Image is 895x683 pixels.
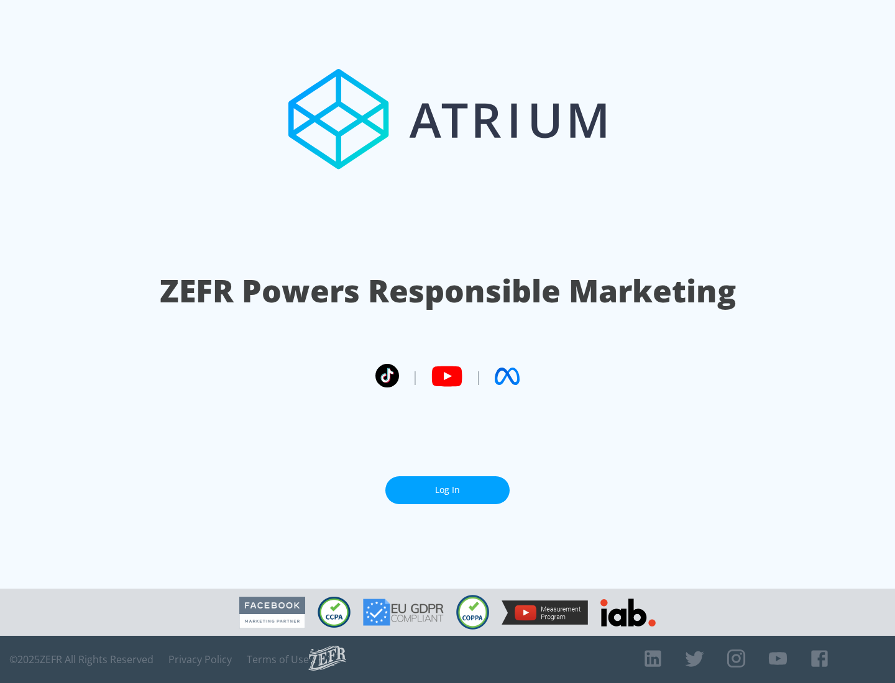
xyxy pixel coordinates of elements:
img: YouTube Measurement Program [502,600,588,625]
a: Terms of Use [247,653,309,666]
a: Log In [385,476,510,504]
img: IAB [600,599,656,626]
span: | [475,367,482,386]
img: Facebook Marketing Partner [239,597,305,628]
a: Privacy Policy [168,653,232,666]
h1: ZEFR Powers Responsible Marketing [160,269,736,312]
img: COPPA Compliant [456,595,489,630]
img: CCPA Compliant [318,597,351,628]
span: © 2025 ZEFR All Rights Reserved [9,653,154,666]
span: | [411,367,419,386]
img: GDPR Compliant [363,599,444,626]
